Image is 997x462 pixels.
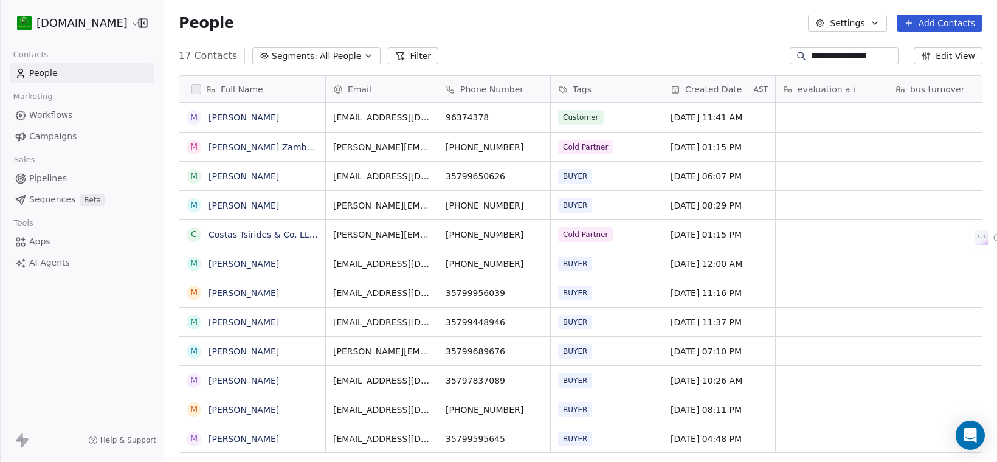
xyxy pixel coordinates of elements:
[29,67,58,80] span: People
[29,257,70,269] span: AI Agents
[209,201,279,210] a: [PERSON_NAME]
[8,88,58,106] span: Marketing
[446,404,543,416] span: [PHONE_NUMBER]
[10,126,154,147] a: Campaigns
[209,230,508,240] a: Costas Tsirides & Co. LLC - [GEOGRAPHIC_DATA], [GEOGRAPHIC_DATA]
[326,76,438,102] div: Email
[191,228,197,241] div: C
[15,13,129,33] button: [DOMAIN_NAME]
[209,434,279,444] a: [PERSON_NAME]
[190,374,198,387] div: M
[29,172,67,185] span: Pipelines
[333,316,430,328] span: [EMAIL_ADDRESS][DOMAIN_NAME]
[558,140,613,154] span: Cold Partner
[558,432,592,446] span: BUYER
[897,15,982,32] button: Add Contacts
[671,141,768,153] span: [DATE] 01:15 PM
[914,47,982,64] button: Edit View
[17,16,32,30] img: 439216937_921727863089572_7037892552807592703_n%20(1).jpg
[29,235,50,248] span: Apps
[333,141,430,153] span: [PERSON_NAME][EMAIL_ADDRESS][DOMAIN_NAME]
[10,63,154,83] a: People
[190,111,198,124] div: M
[558,227,613,242] span: Cold Partner
[320,50,361,63] span: All People
[209,405,279,415] a: [PERSON_NAME]
[190,140,198,153] div: M
[29,193,75,206] span: Sequences
[446,199,543,212] span: [PHONE_NUMBER]
[446,111,543,123] span: 96374378
[9,214,38,232] span: Tools
[190,345,198,357] div: M
[798,83,855,95] span: evaluation a i
[808,15,886,32] button: Settings
[179,49,237,63] span: 17 Contacts
[209,376,279,385] a: [PERSON_NAME]
[333,345,430,357] span: [PERSON_NAME][EMAIL_ADDRESS][DOMAIN_NAME]
[333,199,430,212] span: [PERSON_NAME][EMAIL_ADDRESS][DOMAIN_NAME]
[663,76,775,102] div: Created DateAST
[671,111,768,123] span: [DATE] 11:41 AM
[209,346,279,356] a: [PERSON_NAME]
[446,141,543,153] span: [PHONE_NUMBER]
[671,345,768,357] span: [DATE] 07:10 PM
[671,287,768,299] span: [DATE] 11:16 PM
[558,110,604,125] span: Customer
[671,374,768,387] span: [DATE] 10:26 AM
[558,198,592,213] span: BUYER
[29,130,77,143] span: Campaigns
[190,170,198,182] div: m
[446,433,543,445] span: 35799595645
[333,170,430,182] span: [EMAIL_ADDRESS][DOMAIN_NAME]
[209,288,279,298] a: [PERSON_NAME]
[446,229,543,241] span: [PHONE_NUMBER]
[956,421,985,450] div: Open Intercom Messenger
[551,76,663,102] div: Tags
[558,257,592,271] span: BUYER
[80,194,105,206] span: Beta
[10,105,154,125] a: Workflows
[438,76,550,102] div: Phone Number
[348,83,371,95] span: Email
[558,286,592,300] span: BUYER
[221,83,263,95] span: Full Name
[209,142,393,152] a: [PERSON_NAME] Zambartas LLC Advocates
[910,83,964,95] span: bus turnover
[10,253,154,273] a: AI Agents
[558,344,592,359] span: BUYER
[558,373,592,388] span: BUYER
[573,83,592,95] span: Tags
[446,316,543,328] span: 35799448946
[671,199,768,212] span: [DATE] 08:29 PM
[671,316,768,328] span: [DATE] 11:37 PM
[10,190,154,210] a: SequencesBeta
[333,229,430,241] span: [PERSON_NAME][EMAIL_ADDRESS][DOMAIN_NAME]
[10,168,154,188] a: Pipelines
[776,76,888,102] div: evaluation a i
[333,258,430,270] span: [EMAIL_ADDRESS][DOMAIN_NAME]
[446,170,543,182] span: 35799650626
[190,199,198,212] div: M
[558,169,592,184] span: BUYER
[446,258,543,270] span: [PHONE_NUMBER]
[209,171,279,181] a: [PERSON_NAME]
[209,317,279,327] a: [PERSON_NAME]
[558,315,592,329] span: BUYER
[209,259,279,269] a: [PERSON_NAME]
[9,151,40,169] span: Sales
[190,403,198,416] div: M
[333,374,430,387] span: [EMAIL_ADDRESS][DOMAIN_NAME]
[333,287,430,299] span: [EMAIL_ADDRESS][DOMAIN_NAME]
[685,83,742,95] span: Created Date
[10,232,154,252] a: Apps
[671,404,768,416] span: [DATE] 08:11 PM
[190,257,198,270] div: M
[671,258,768,270] span: [DATE] 12:00 AM
[190,315,198,328] div: M
[179,103,326,453] div: grid
[460,83,523,95] span: Phone Number
[671,229,768,241] span: [DATE] 01:15 PM
[8,46,53,64] span: Contacts
[190,432,198,445] div: M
